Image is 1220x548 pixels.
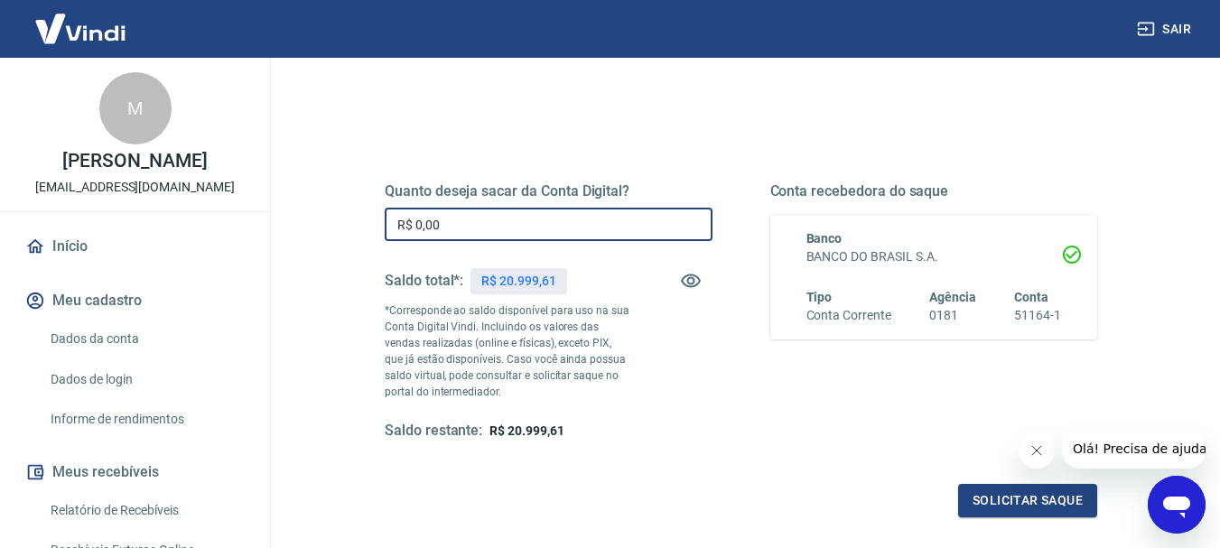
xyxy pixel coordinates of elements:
[806,231,843,246] span: Banco
[99,72,172,144] div: M
[1062,429,1206,469] iframe: Mensagem da empresa
[385,272,463,290] h5: Saldo total*:
[43,361,248,398] a: Dados de login
[1019,432,1055,469] iframe: Fechar mensagem
[385,302,630,400] p: *Corresponde ao saldo disponível para uso na sua Conta Digital Vindi. Incluindo os valores das ve...
[62,152,207,171] p: [PERSON_NAME]
[806,306,891,325] h6: Conta Corrente
[929,306,976,325] h6: 0181
[929,290,976,304] span: Agência
[43,401,248,438] a: Informe de rendimentos
[1148,476,1206,534] iframe: Botão para abrir a janela de mensagens
[22,1,139,56] img: Vindi
[1014,290,1048,304] span: Conta
[43,320,248,358] a: Dados da conta
[385,422,482,441] h5: Saldo restante:
[22,281,248,320] button: Meu cadastro
[958,484,1097,517] button: Solicitar saque
[806,290,833,304] span: Tipo
[1014,306,1061,325] h6: 51164-1
[806,247,1062,266] h6: BANCO DO BRASIL S.A.
[1133,13,1198,46] button: Sair
[770,182,1098,200] h5: Conta recebedora do saque
[489,423,563,438] span: R$ 20.999,61
[43,492,248,529] a: Relatório de Recebíveis
[22,227,248,266] a: Início
[481,272,555,291] p: R$ 20.999,61
[385,182,712,200] h5: Quanto deseja sacar da Conta Digital?
[35,178,235,197] p: [EMAIL_ADDRESS][DOMAIN_NAME]
[11,13,152,27] span: Olá! Precisa de ajuda?
[22,452,248,492] button: Meus recebíveis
